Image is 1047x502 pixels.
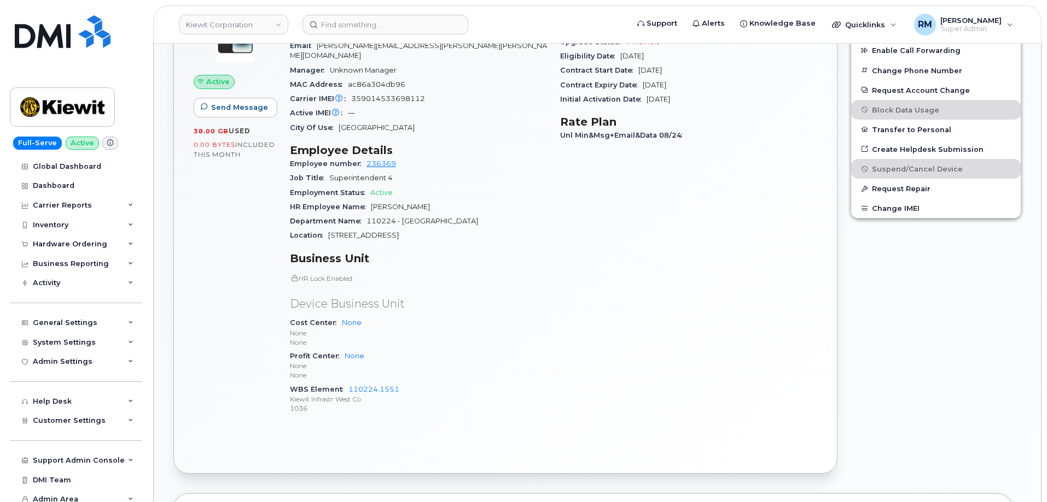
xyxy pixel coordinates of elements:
span: WBS Element [290,385,348,393]
a: 110224.1551 [348,385,399,393]
span: Knowledge Base [749,18,816,29]
p: None [290,338,547,347]
span: HR Employee Name [290,203,371,211]
span: Active IMEI [290,109,348,117]
input: Find something... [303,15,468,34]
button: Change IMEI [851,198,1021,218]
button: Suspend/Cancel Device [851,159,1021,179]
button: Block Data Usage [851,100,1021,120]
span: Superintendent 4 [329,174,393,182]
p: HR Lock Enabled [290,274,547,283]
a: Support [630,13,685,34]
span: City Of Use [290,123,339,132]
span: 110224 - [GEOGRAPHIC_DATA] [367,217,478,225]
span: [DATE] [638,66,662,74]
a: Kiewit Corporation [179,15,288,34]
a: None [345,352,364,360]
span: Manager [290,66,330,74]
span: 7 mth left [625,38,659,46]
span: 38.00 GB [194,127,229,135]
span: Initial Activation Date [560,95,647,103]
span: Carrier IMEI [290,95,351,103]
div: Quicklinks [824,14,904,36]
span: Location [290,231,328,239]
p: None [290,361,547,370]
span: Active [370,188,393,197]
span: Cost Center [290,318,342,327]
span: 0.00 Bytes [194,141,235,149]
span: Contract Expiry Date [560,81,643,89]
span: [GEOGRAPHIC_DATA] [339,123,415,132]
a: Create Helpdesk Submission [851,139,1021,159]
h3: Business Unit [290,252,547,265]
span: Unl Min&Msg+Email&Data 08/24 [560,131,688,139]
span: Job Title [290,174,329,182]
button: Enable Call Forwarding [851,40,1021,60]
span: Enable Call Forwarding [872,46,961,55]
span: Eligibility Date [560,52,620,60]
a: 236369 [367,160,396,168]
span: Contract Start Date [560,66,638,74]
p: Device Business Unit [290,296,547,312]
span: used [229,127,251,135]
span: Profit Center [290,352,345,360]
span: Super Admin [940,25,1002,33]
span: Quicklinks [845,20,885,29]
iframe: Messenger Launcher [999,454,1039,494]
span: [STREET_ADDRESS] [328,231,399,239]
span: ac86a304db96 [348,80,405,88]
span: Alerts [702,18,725,29]
span: 359014533698112 [351,95,425,103]
span: Active [206,76,230,87]
a: None [342,318,362,327]
span: Employment Status [290,188,370,197]
h3: Employee Details [290,144,547,157]
button: Change Phone Number [851,61,1021,80]
span: Send Message [211,102,268,113]
a: Alerts [685,13,732,34]
span: Unknown Manager [330,66,397,74]
p: None [290,370,547,380]
button: Request Repair [851,179,1021,198]
p: Kiewit Infrastr West Co [290,394,547,404]
span: [DATE] [643,81,666,89]
span: Support [647,18,677,29]
span: [PERSON_NAME] [940,16,1002,25]
span: [DATE] [620,52,644,60]
a: Knowledge Base [732,13,823,34]
span: Employee number [290,160,367,168]
span: RM [918,18,932,31]
button: Transfer to Personal [851,120,1021,139]
button: Send Message [194,98,277,117]
span: Upgrade Status [560,38,625,46]
button: Request Account Change [851,80,1021,100]
span: — [348,109,355,117]
span: Department Name [290,217,367,225]
p: None [290,328,547,338]
span: [DATE] [647,95,670,103]
div: Rachel Miller [906,14,1021,36]
h3: Rate Plan [560,115,817,128]
span: Suspend/Cancel Device [872,165,963,173]
span: [PERSON_NAME] [371,203,430,211]
span: Email [290,42,317,50]
p: 1036 [290,404,547,413]
span: MAC Address [290,80,348,88]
